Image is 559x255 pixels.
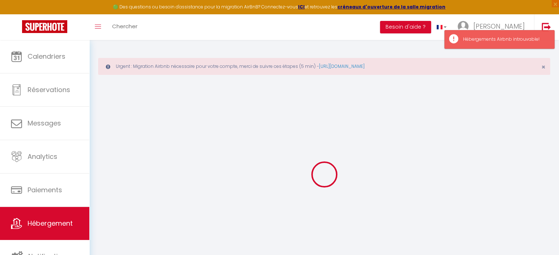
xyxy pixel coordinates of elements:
[107,14,143,40] a: Chercher
[463,36,547,43] div: Hébergements Airbnb introuvable!
[541,64,545,70] button: Close
[28,119,61,128] span: Messages
[458,21,469,32] img: ...
[28,152,57,161] span: Analytics
[452,14,534,40] a: ... [PERSON_NAME]
[28,85,70,94] span: Réservations
[112,22,137,30] span: Chercher
[473,22,525,31] span: [PERSON_NAME]
[98,58,550,75] div: Urgent : Migration Airbnb nécessaire pour votre compte, merci de suivre ces étapes (5 min) -
[542,22,551,32] img: logout
[380,21,431,33] button: Besoin d'aide ?
[28,185,62,194] span: Paiements
[528,222,553,249] iframe: Chat
[298,4,305,10] a: ICI
[28,52,65,61] span: Calendriers
[6,3,28,25] button: Ouvrir le widget de chat LiveChat
[337,4,445,10] a: créneaux d'ouverture de la salle migration
[319,63,365,69] a: [URL][DOMAIN_NAME]
[28,219,73,228] span: Hébergement
[22,20,67,33] img: Super Booking
[541,62,545,72] span: ×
